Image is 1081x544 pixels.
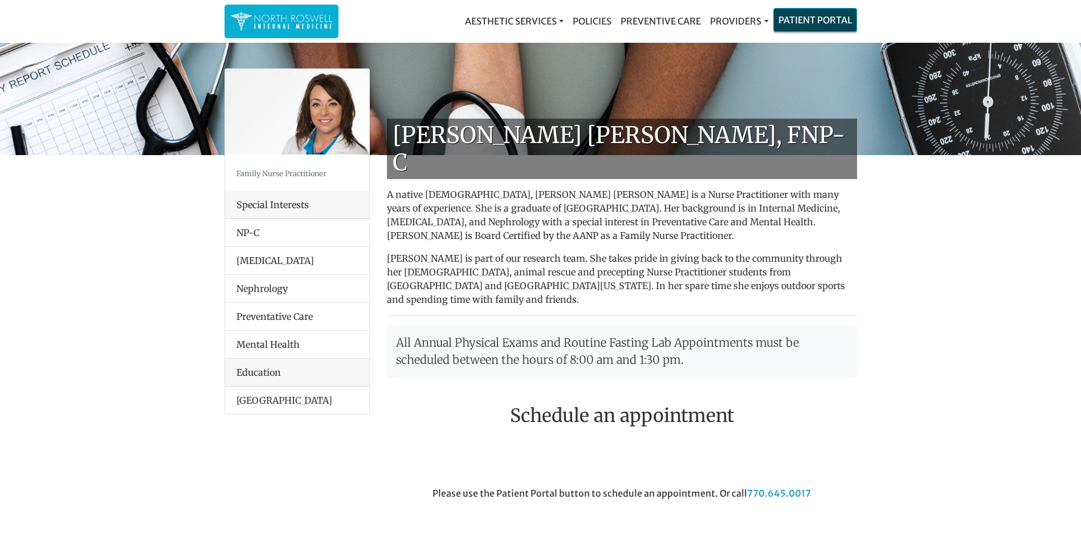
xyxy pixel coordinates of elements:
[225,246,369,275] li: [MEDICAL_DATA]
[225,69,369,155] img: Keela Weeks Leger, FNP-C
[387,405,857,427] h2: Schedule an appointment
[230,10,333,33] img: North Roswell Internal Medicine
[225,274,369,303] li: Nephrology
[387,325,857,377] p: All Annual Physical Exams and Routine Fasting Lab Appointments must be scheduled between the hour...
[225,191,369,219] div: Special Interests
[568,10,616,33] a: Policies
[225,330,369,359] li: Mental Health
[705,10,773,33] a: Providers
[774,9,856,31] a: Patient Portal
[225,387,369,414] li: [GEOGRAPHIC_DATA]
[747,488,811,499] a: 770.645.0017
[387,251,857,306] p: [PERSON_NAME] is part of our research team. She takes pride in giving back to the community throu...
[225,359,369,387] div: Education
[387,188,857,242] p: A native [DEMOGRAPHIC_DATA], [PERSON_NAME] [PERSON_NAME] is a Nurse Practitioner with many years ...
[460,10,568,33] a: Aesthetic Services
[225,302,369,331] li: Preventative Care
[387,119,857,179] h1: [PERSON_NAME] [PERSON_NAME], FNP-C
[616,10,705,33] a: Preventive Care
[225,219,369,247] li: NP-C
[236,169,327,178] small: Family Nurse Practitioner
